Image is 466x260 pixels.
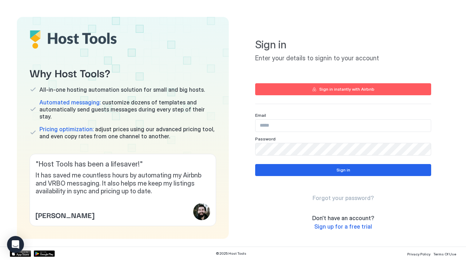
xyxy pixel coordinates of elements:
[39,126,94,133] span: Pricing optimization:
[255,54,431,62] span: Enter your details to signin to your account
[39,126,216,140] span: adjust prices using our advanced pricing tool, and even copy rates from one channel to another.
[407,252,430,256] span: Privacy Policy
[255,136,276,141] span: Password
[312,214,374,222] span: Don't have an account?
[39,99,216,120] span: customize dozens of templates and automatically send guests messages during every step of their s...
[10,250,31,257] a: App Store
[39,86,205,93] span: All-in-one hosting automation solution for small and big hosts.
[314,223,372,230] a: Sign up for a free trial
[255,164,431,176] button: Sign in
[256,143,431,155] input: Input Field
[36,210,94,220] span: [PERSON_NAME]
[433,252,456,256] span: Terms Of Use
[30,65,216,80] span: Why Host Tools?
[34,250,55,257] a: Google Play Store
[36,171,210,195] span: It has saved me countless hours by automating my Airbnb and VRBO messaging. It also helps me keep...
[36,160,210,169] span: " Host Tools has been a lifesaver! "
[313,194,374,202] a: Forgot your password?
[256,120,431,132] input: Input Field
[216,251,246,256] span: © 2025 Host Tools
[39,99,101,106] span: Automated messaging:
[255,83,431,95] button: Sign in instantly with Airbnb
[319,86,374,92] div: Sign in instantly with Airbnb
[407,250,430,257] a: Privacy Policy
[255,38,431,52] span: Sign in
[433,250,456,257] a: Terms Of Use
[255,113,266,118] span: Email
[7,236,24,253] div: Open Intercom Messenger
[336,167,350,173] div: Sign in
[193,203,210,220] div: profile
